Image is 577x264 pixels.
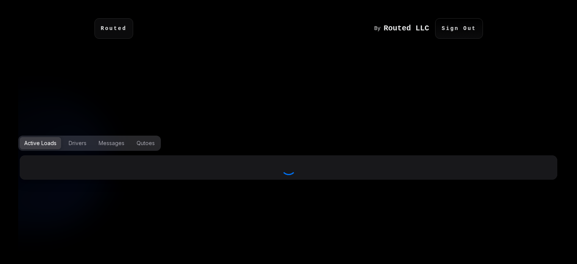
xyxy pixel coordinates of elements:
div: Messages [99,139,124,147]
a: By Routed LLC [374,25,435,32]
p: Sign Out [435,18,483,39]
div: Active Loads [24,139,57,147]
div: Options [18,136,559,151]
div: Drivers [69,139,86,147]
div: Options [18,136,161,151]
div: Loading [24,160,553,175]
code: Sign Out [442,25,476,32]
div: Qutoes [137,139,155,147]
h1: Routed LLC [384,25,429,32]
code: Routed [101,25,127,32]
